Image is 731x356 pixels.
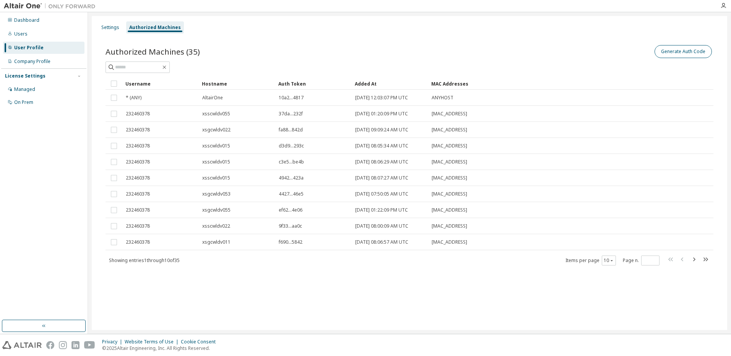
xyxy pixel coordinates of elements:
[279,143,304,149] span: d3d9...293c
[355,207,408,213] span: [DATE] 01:22:09 PM UTC
[279,159,304,165] span: c3e5...be4b
[202,127,231,133] span: xsgcwldv022
[14,99,33,105] div: On Prem
[432,191,467,197] span: [MAC_ADDRESS]
[202,143,230,149] span: xsscwldv015
[623,256,660,265] span: Page n.
[14,86,35,92] div: Managed
[279,175,304,181] span: 4942...423a
[2,341,42,349] img: altair_logo.svg
[432,207,467,213] span: [MAC_ADDRESS]
[355,95,408,101] span: [DATE] 12:03:07 PM UTC
[126,191,150,197] span: 232460378
[202,78,272,90] div: Hostname
[202,239,231,245] span: xsgcwldv011
[84,341,95,349] img: youtube.svg
[655,45,712,58] button: Generate Auth Code
[202,175,230,181] span: xsscwldv015
[102,345,220,351] p: © 2025 Altair Engineering, Inc. All Rights Reserved.
[565,256,616,265] span: Items per page
[126,111,150,117] span: 232460378
[126,95,141,101] span: * (ANY)
[126,239,150,245] span: 232460378
[14,31,28,37] div: Users
[126,143,150,149] span: 232460378
[202,111,230,117] span: xsscwldv055
[431,78,633,90] div: MAC Addresses
[432,223,467,229] span: [MAC_ADDRESS]
[14,45,44,51] div: User Profile
[46,341,54,349] img: facebook.svg
[181,339,220,345] div: Cookie Consent
[14,17,39,23] div: Dashboard
[109,257,180,264] span: Showing entries 1 through 10 of 35
[125,78,196,90] div: Username
[129,24,181,31] div: Authorized Machines
[432,175,467,181] span: [MAC_ADDRESS]
[202,95,223,101] span: AltairOne
[432,95,453,101] span: ANYHOST
[126,159,150,165] span: 232460378
[4,2,99,10] img: Altair One
[106,46,200,57] span: Authorized Machines (35)
[279,127,303,133] span: fa88...842d
[126,175,150,181] span: 232460378
[5,73,45,79] div: License Settings
[279,95,304,101] span: 10a2...4817
[71,341,80,349] img: linkedin.svg
[279,191,304,197] span: 4427...46e5
[355,239,408,245] span: [DATE] 08:06:57 AM UTC
[126,207,150,213] span: 232460378
[355,127,408,133] span: [DATE] 09:09:24 AM UTC
[14,58,50,65] div: Company Profile
[125,339,181,345] div: Website Terms of Use
[279,239,302,245] span: f690...5842
[126,127,150,133] span: 232460378
[355,223,408,229] span: [DATE] 08:00:09 AM UTC
[102,339,125,345] div: Privacy
[101,24,119,31] div: Settings
[355,175,408,181] span: [DATE] 08:07:27 AM UTC
[432,111,467,117] span: [MAC_ADDRESS]
[202,223,230,229] span: xsscwldv022
[432,127,467,133] span: [MAC_ADDRESS]
[355,78,425,90] div: Added At
[355,191,408,197] span: [DATE] 07:50:05 AM UTC
[604,257,614,264] button: 10
[432,159,467,165] span: [MAC_ADDRESS]
[279,207,302,213] span: ef62...4e06
[432,239,467,245] span: [MAC_ADDRESS]
[279,223,302,229] span: 9f33...aa0c
[355,111,408,117] span: [DATE] 01:20:09 PM UTC
[278,78,349,90] div: Auth Token
[126,223,150,229] span: 232460378
[202,207,231,213] span: xsgcwldv055
[355,143,408,149] span: [DATE] 08:05:34 AM UTC
[355,159,408,165] span: [DATE] 08:06:29 AM UTC
[202,159,230,165] span: xsscwldv015
[432,143,467,149] span: [MAC_ADDRESS]
[279,111,303,117] span: 37da...232f
[202,191,231,197] span: xsgcwldv053
[59,341,67,349] img: instagram.svg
